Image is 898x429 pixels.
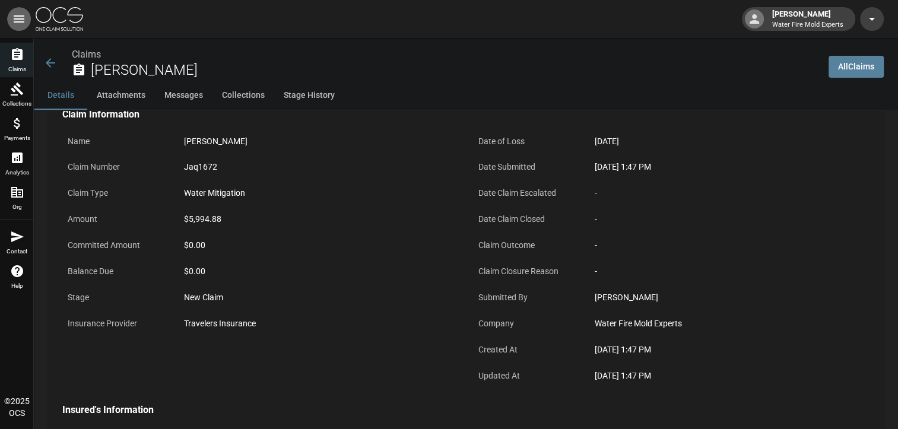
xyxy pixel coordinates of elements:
[62,312,169,335] p: Insurance Provider
[274,81,344,110] button: Stage History
[473,260,580,283] p: Claim Closure Reason
[184,213,221,225] div: $5,994.88
[772,20,843,30] p: Water Fire Mold Experts
[12,204,22,210] span: Org
[595,291,864,304] div: [PERSON_NAME]
[473,155,580,179] p: Date Submitted
[184,291,453,304] div: New Claim
[155,81,212,110] button: Messages
[4,395,30,419] div: © 2025 OCS
[62,208,169,231] p: Amount
[2,101,31,107] span: Collections
[473,234,580,257] p: Claim Outcome
[212,81,274,110] button: Collections
[7,249,27,255] span: Contact
[184,265,453,278] div: $0.00
[34,81,87,110] button: Details
[34,81,898,110] div: anchor tabs
[595,344,864,356] div: [DATE] 1:47 PM
[473,338,580,361] p: Created At
[184,135,247,148] div: [PERSON_NAME]
[11,283,23,289] span: Help
[595,135,619,148] div: [DATE]
[62,404,870,416] h4: Insured's Information
[829,56,884,78] a: AllClaims
[473,312,580,335] p: Company
[72,47,819,62] nav: breadcrumb
[184,239,453,252] div: $0.00
[473,286,580,309] p: Submitted By
[184,317,256,330] div: Travelers Insurance
[595,265,864,278] div: -
[473,182,580,205] p: Date Claim Escalated
[767,8,848,30] div: [PERSON_NAME]
[62,130,169,153] p: Name
[87,81,155,110] button: Attachments
[62,182,169,205] p: Claim Type
[473,130,580,153] p: Date of Loss
[595,213,864,225] div: -
[4,135,30,141] span: Payments
[595,187,864,199] div: -
[595,239,864,252] div: -
[62,286,169,309] p: Stage
[62,155,169,179] p: Claim Number
[62,109,870,120] h4: Claim Information
[595,370,864,382] div: [DATE] 1:47 PM
[184,161,217,173] div: Jaq1672
[473,208,580,231] p: Date Claim Closed
[62,234,169,257] p: Committed Amount
[184,187,245,199] div: Water Mitigation
[72,49,101,60] a: Claims
[91,62,819,79] h2: [PERSON_NAME]
[36,7,83,31] img: ocs-logo-white-transparent.png
[7,7,31,31] button: open drawer
[62,260,169,283] p: Balance Due
[8,66,26,72] span: Claims
[5,170,29,176] span: Analytics
[595,161,864,173] div: [DATE] 1:47 PM
[473,364,580,387] p: Updated At
[595,317,864,330] div: Water Fire Mold Experts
